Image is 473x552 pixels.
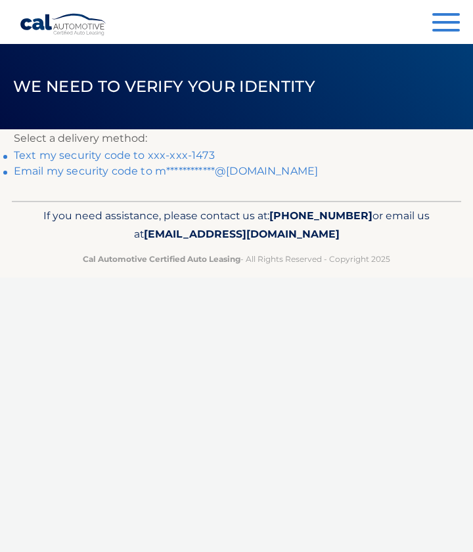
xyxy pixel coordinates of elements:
[32,207,441,244] p: If you need assistance, please contact us at: or email us at
[14,129,459,148] p: Select a delivery method:
[144,228,340,240] span: [EMAIL_ADDRESS][DOMAIN_NAME]
[269,209,372,222] span: [PHONE_NUMBER]
[14,149,215,161] a: Text my security code to xxx-xxx-1473
[32,252,441,266] p: - All Rights Reserved - Copyright 2025
[20,13,107,36] a: Cal Automotive
[83,254,240,264] strong: Cal Automotive Certified Auto Leasing
[432,13,460,35] button: Menu
[13,77,315,96] span: We need to verify your identity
